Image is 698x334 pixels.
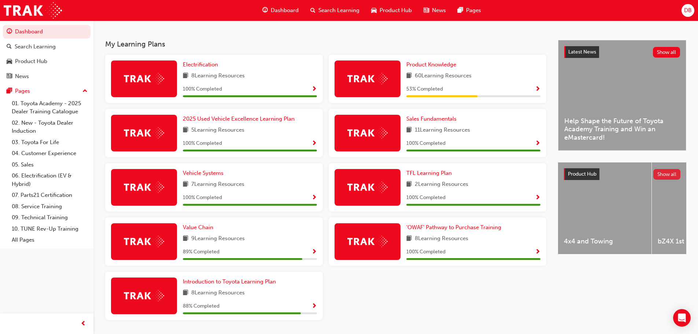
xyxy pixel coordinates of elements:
[535,247,540,257] button: Show Progress
[183,234,188,243] span: book-icon
[3,84,91,98] button: Pages
[7,58,12,65] span: car-icon
[81,319,86,329] span: prev-icon
[406,126,412,135] span: book-icon
[535,85,540,94] button: Show Progress
[183,278,279,286] a: Introduction to Toyota Learning Plan
[406,60,459,69] a: Product Knowledge
[558,40,686,151] a: Latest NewsShow allHelp Shape the Future of Toyota Academy Training and Win an eMastercard!
[653,47,680,58] button: Show all
[406,169,455,177] a: TFL Learning Plan
[311,249,317,256] span: Show Progress
[124,236,164,247] img: Trak
[564,168,680,180] a: Product HubShow all
[124,181,164,193] img: Trak
[256,3,304,18] a: guage-iconDashboard
[7,73,12,80] span: news-icon
[311,302,317,311] button: Show Progress
[406,180,412,189] span: book-icon
[558,162,651,254] a: 4x4 and Towing
[183,126,188,135] span: book-icon
[183,289,188,298] span: book-icon
[406,115,459,123] a: Sales Fundamentals
[7,29,12,35] span: guage-icon
[105,40,546,48] h3: My Learning Plans
[183,302,219,311] span: 88 % Completed
[682,4,694,17] button: DB
[406,71,412,81] span: book-icon
[406,234,412,243] span: book-icon
[183,71,188,81] span: book-icon
[311,85,317,94] button: Show Progress
[535,86,540,93] span: Show Progress
[3,25,91,38] a: Dashboard
[191,126,244,135] span: 5 Learning Resources
[15,72,29,81] div: News
[415,71,472,81] span: 60 Learning Resources
[191,289,245,298] span: 8 Learning Resources
[406,139,446,148] span: 100 % Completed
[183,194,222,202] span: 100 % Completed
[191,71,245,81] span: 8 Learning Resources
[183,180,188,189] span: book-icon
[311,303,317,310] span: Show Progress
[406,115,457,122] span: Sales Fundamentals
[371,6,377,15] span: car-icon
[3,55,91,68] a: Product Hub
[415,234,468,243] span: 8 Learning Resources
[684,6,692,15] span: DB
[406,224,501,231] span: 'OWAF' Pathway to Purchase Training
[415,126,470,135] span: 11 Learning Resources
[466,6,481,15] span: Pages
[318,6,359,15] span: Search Learning
[365,3,418,18] a: car-iconProduct Hub
[9,201,91,212] a: 08. Service Training
[9,137,91,148] a: 03. Toyota For Life
[535,193,540,202] button: Show Progress
[183,278,276,285] span: Introduction to Toyota Learning Plan
[568,49,596,55] span: Latest News
[653,169,681,180] button: Show all
[311,139,317,148] button: Show Progress
[183,85,222,93] span: 100 % Completed
[424,6,429,15] span: news-icon
[15,43,56,51] div: Search Learning
[311,86,317,93] span: Show Progress
[4,2,62,19] img: Trak
[564,237,646,246] span: 4x4 and Towing
[183,169,226,177] a: Vehicle Systems
[535,195,540,201] span: Show Progress
[380,6,412,15] span: Product Hub
[183,115,295,122] span: 2025 Used Vehicle Excellence Learning Plan
[347,236,388,247] img: Trak
[7,44,12,50] span: search-icon
[564,46,680,58] a: Latest NewsShow all
[262,6,268,15] span: guage-icon
[9,148,91,159] a: 04. Customer Experience
[183,223,216,232] a: Value Chain
[406,223,504,232] a: 'OWAF' Pathway to Purchase Training
[311,193,317,202] button: Show Progress
[458,6,463,15] span: pages-icon
[183,248,219,256] span: 89 % Completed
[7,88,12,95] span: pages-icon
[183,115,298,123] a: 2025 Used Vehicle Excellence Learning Plan
[9,190,91,201] a: 07. Parts21 Certification
[9,212,91,223] a: 09. Technical Training
[82,87,88,96] span: up-icon
[9,223,91,235] a: 10. TUNE Rev-Up Training
[311,140,317,147] span: Show Progress
[3,70,91,83] a: News
[310,6,315,15] span: search-icon
[406,170,452,176] span: TFL Learning Plan
[673,309,691,327] div: Open Intercom Messenger
[183,139,222,148] span: 100 % Completed
[183,224,213,231] span: Value Chain
[564,117,680,142] span: Help Shape the Future of Toyota Academy Training and Win an eMastercard!
[347,73,388,84] img: Trak
[347,181,388,193] img: Trak
[406,61,456,68] span: Product Knowledge
[304,3,365,18] a: search-iconSearch Learning
[535,140,540,147] span: Show Progress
